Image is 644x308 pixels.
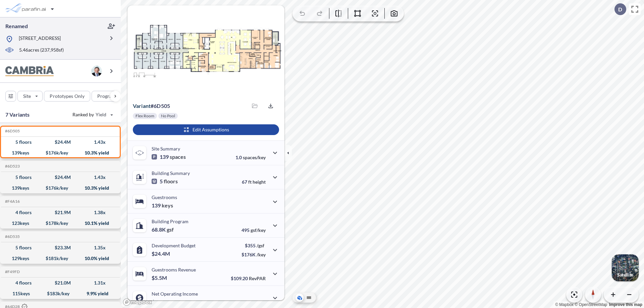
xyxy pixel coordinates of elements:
h5: Click to copy the code [4,269,20,274]
p: $176K [241,252,266,257]
a: Mapbox homepage [123,298,152,306]
button: Program [92,91,128,102]
span: /key [257,252,266,257]
span: RevPAR [249,275,266,281]
p: Net Operating Income [152,291,198,297]
p: 495 [241,227,266,233]
p: Guestrooms [152,194,177,200]
p: $355 [241,243,266,248]
p: No Pool [161,113,175,119]
p: Renamed [5,22,28,30]
span: floors [164,178,178,185]
p: $2.5M [152,299,168,305]
span: spaces/key [243,155,266,160]
p: 45.0% [237,300,266,305]
p: 68.8K [152,226,174,233]
span: ft [248,179,252,185]
p: $109.20 [231,275,266,281]
p: 1.0 [235,155,266,160]
span: height [253,179,266,185]
p: 67 [242,179,266,185]
span: spaces [170,153,186,160]
span: Yield [96,111,107,118]
span: Variant [133,103,151,109]
h5: Click to copy the code [4,199,20,204]
span: gsf/key [251,227,266,233]
a: Improve this map [609,302,642,307]
img: Switcher Image [612,254,639,281]
img: user logo [91,66,102,76]
p: Building Program [152,219,189,224]
button: Switcher ImageSatellite [612,254,639,281]
p: Site [23,93,31,100]
p: Building Summary [152,170,190,176]
button: Site Plan [305,294,313,302]
p: $24.4M [152,250,171,257]
button: Site [17,91,43,102]
img: BrandImage [5,66,54,76]
button: Aerial View [296,294,304,302]
p: 139 [152,202,173,209]
button: Edit Assumptions [133,124,279,135]
p: 139 [152,153,186,160]
span: /gsf [257,243,264,248]
p: Edit Assumptions [193,126,229,133]
span: keys [162,202,173,209]
p: Flex Room [136,113,154,119]
button: Prototypes Only [44,91,90,102]
p: 5 [152,178,178,185]
span: margin [251,300,266,305]
p: Site Summary [152,146,180,151]
p: D [618,6,622,12]
p: Guestrooms Revenue [152,267,196,272]
span: gsf [167,226,174,233]
p: 7 Variants [5,111,30,119]
p: Development Budget [152,243,196,248]
a: Mapbox [555,302,574,307]
button: Ranked by Yield [67,109,117,120]
p: [STREET_ADDRESS] [19,35,61,43]
p: Program [97,93,116,100]
p: # 6d505 [133,103,170,109]
p: $5.5M [152,274,168,281]
p: Prototypes Only [50,93,85,100]
p: 5.46 acres ( 237,958 sf) [19,47,64,54]
h5: Click to copy the code [4,164,20,169]
a: OpenStreetMap [575,302,607,307]
h5: Click to copy the code [4,129,20,133]
h5: Click to copy the code [4,234,20,239]
p: Satellite [617,272,633,278]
